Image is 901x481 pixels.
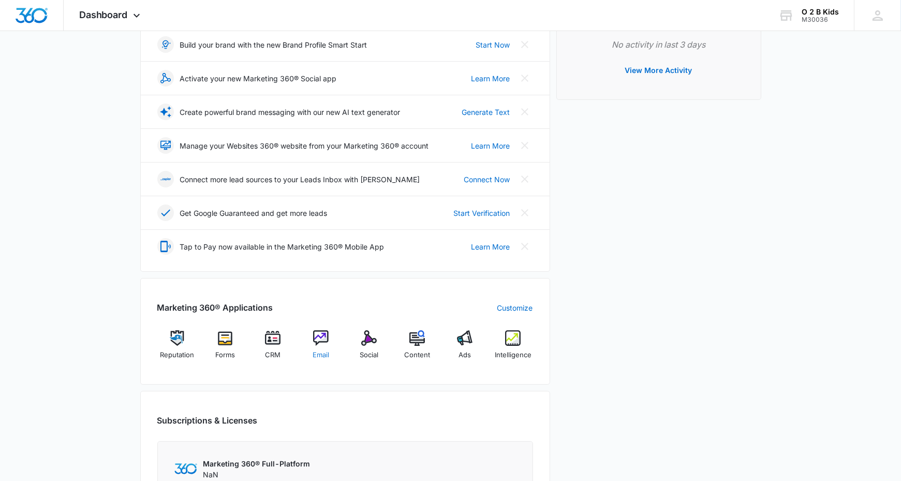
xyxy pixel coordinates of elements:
[516,205,533,221] button: Close
[174,463,197,474] img: Marketing 360 Logo
[404,350,430,360] span: Content
[313,350,329,360] span: Email
[471,140,510,151] a: Learn More
[349,330,389,368] a: Social
[157,330,197,368] a: Reputation
[516,137,533,154] button: Close
[471,73,510,84] a: Learn More
[497,302,533,313] a: Customize
[301,330,341,368] a: Email
[454,208,510,218] a: Start Verification
[802,16,839,23] div: account id
[160,350,194,360] span: Reputation
[516,36,533,53] button: Close
[573,38,744,51] p: No activity in last 3 days
[180,39,367,50] p: Build your brand with the new Brand Profile Smart Start
[180,208,328,218] p: Get Google Guaranteed and get more leads
[476,39,510,50] a: Start Now
[215,350,235,360] span: Forms
[516,171,533,187] button: Close
[265,350,280,360] span: CRM
[459,350,471,360] span: Ads
[493,330,533,368] a: Intelligence
[516,238,533,255] button: Close
[180,241,385,252] p: Tap to Pay now available in the Marketing 360® Mobile App
[802,8,839,16] div: account name
[253,330,293,368] a: CRM
[180,174,420,185] p: Connect more lead sources to your Leads Inbox with [PERSON_NAME]
[203,458,311,469] p: Marketing 360® Full-Platform
[445,330,485,368] a: Ads
[397,330,437,368] a: Content
[203,458,311,480] div: NaN
[495,350,531,360] span: Intelligence
[516,104,533,120] button: Close
[471,241,510,252] a: Learn More
[180,140,429,151] p: Manage your Websites 360® website from your Marketing 360® account
[360,350,378,360] span: Social
[180,73,337,84] p: Activate your new Marketing 360® Social app
[180,107,401,118] p: Create powerful brand messaging with our new AI text generator
[157,414,258,427] h2: Subscriptions & Licenses
[157,301,273,314] h2: Marketing 360® Applications
[615,58,703,83] button: View More Activity
[462,107,510,118] a: Generate Text
[516,70,533,86] button: Close
[79,9,128,20] span: Dashboard
[205,330,245,368] a: Forms
[464,174,510,185] a: Connect Now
